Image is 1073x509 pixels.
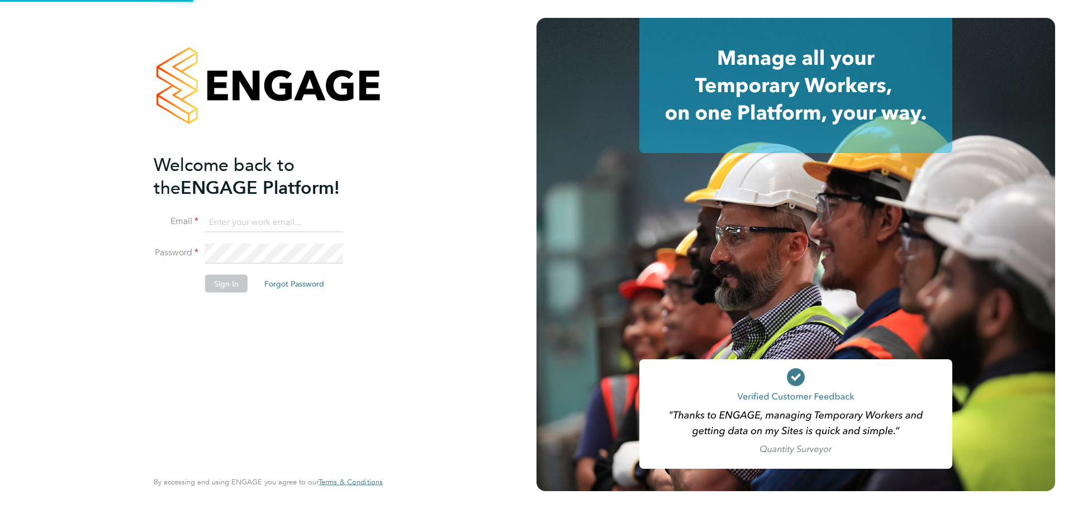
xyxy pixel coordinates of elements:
label: Email [154,216,198,227]
a: Terms & Conditions [319,478,383,487]
h2: ENGAGE Platform! [154,153,372,199]
span: By accessing and using ENGAGE you agree to our [154,477,383,487]
span: Terms & Conditions [319,477,383,487]
span: Welcome back to the [154,154,295,198]
input: Enter your work email... [205,212,343,232]
button: Forgot Password [255,275,333,293]
button: Sign In [205,275,248,293]
label: Password [154,247,198,259]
